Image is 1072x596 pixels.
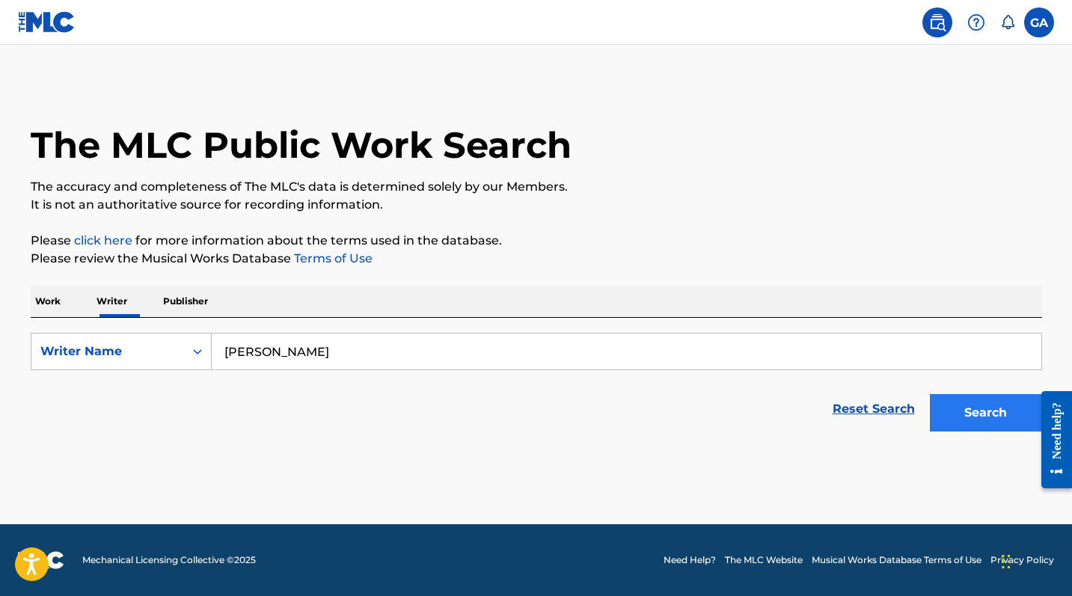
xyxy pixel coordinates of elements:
div: Help [961,7,991,37]
a: The MLC Website [725,553,803,567]
p: It is not an authoritative source for recording information. [31,196,1042,214]
p: Publisher [159,286,212,317]
img: search [928,13,946,31]
form: Search Form [31,333,1042,439]
a: Musical Works Database Terms of Use [812,553,981,567]
div: Writer Name [40,342,175,360]
p: Writer [92,286,132,317]
iframe: Resource Center [1030,378,1072,501]
p: Please review the Musical Works Database [31,250,1042,268]
a: Public Search [922,7,952,37]
div: User Menu [1024,7,1054,37]
div: Drag [1002,539,1011,584]
a: Privacy Policy [990,553,1054,567]
img: MLC Logo [18,11,76,33]
button: Search [930,394,1042,431]
img: logo [18,551,64,569]
a: Reset Search [825,393,922,426]
h1: The MLC Public Work Search [31,123,572,168]
p: The accuracy and completeness of The MLC's data is determined solely by our Members. [31,178,1042,196]
a: Terms of Use [291,251,373,265]
iframe: Chat Widget [997,524,1072,596]
span: Mechanical Licensing Collective © 2025 [82,553,256,567]
div: Notifications [1000,15,1015,30]
img: help [967,13,985,31]
a: click here [74,233,132,248]
p: Work [31,286,65,317]
a: Need Help? [664,553,716,567]
p: Please for more information about the terms used in the database. [31,232,1042,250]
